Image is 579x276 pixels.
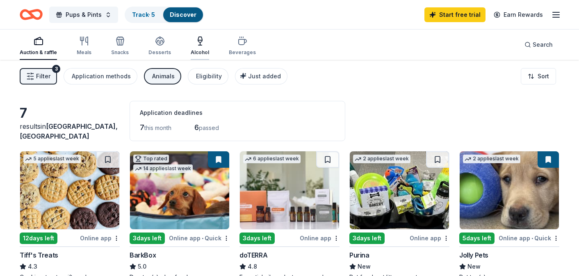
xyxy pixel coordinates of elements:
[20,68,57,84] button: Filter3
[199,124,219,131] span: passed
[248,73,281,80] span: Just added
[243,155,301,163] div: 6 applies last week
[148,33,171,60] button: Desserts
[49,7,118,23] button: Pups & Pints
[125,7,204,23] button: Track· 5Discover
[531,235,533,242] span: •
[349,250,369,260] div: Purina
[350,151,449,229] img: Image for Purina
[248,262,257,271] span: 4.8
[77,33,91,60] button: Meals
[20,122,118,140] span: in
[20,122,118,140] span: [GEOGRAPHIC_DATA], [GEOGRAPHIC_DATA]
[77,49,91,56] div: Meals
[239,250,267,260] div: doTERRA
[36,71,50,81] span: Filter
[152,71,175,81] div: Animals
[467,262,481,271] span: New
[140,123,144,132] span: 7
[20,105,120,121] div: 7
[23,155,81,163] div: 5 applies last week
[240,151,339,229] img: Image for doTERRA
[202,235,203,242] span: •
[521,68,556,84] button: Sort
[66,10,102,20] span: Pups & Pints
[349,233,385,244] div: 3 days left
[132,11,155,18] a: Track· 5
[20,151,119,229] img: Image for Tiff's Treats
[191,33,209,60] button: Alcohol
[499,233,559,243] div: Online app Quick
[229,33,256,60] button: Beverages
[235,68,287,84] button: Just added
[20,33,57,60] button: Auction & raffle
[239,233,275,244] div: 3 days left
[20,250,58,260] div: Tiff's Treats
[144,124,171,131] span: this month
[133,164,193,173] div: 14 applies last week
[80,233,120,243] div: Online app
[459,250,488,260] div: Jolly Pets
[463,155,520,163] div: 2 applies last week
[52,65,60,73] div: 3
[20,121,120,141] div: results
[20,49,57,56] div: Auction & raffle
[460,151,559,229] img: Image for Jolly Pets
[194,123,199,132] span: 6
[130,250,156,260] div: BarkBox
[169,233,230,243] div: Online app Quick
[72,71,131,81] div: Application methods
[300,233,340,243] div: Online app
[358,262,371,271] span: New
[170,11,196,18] a: Discover
[111,33,129,60] button: Snacks
[489,7,548,22] a: Earn Rewards
[538,71,549,81] span: Sort
[144,68,181,84] button: Animals
[148,49,171,56] div: Desserts
[459,233,495,244] div: 5 days left
[424,7,486,22] a: Start free trial
[28,262,37,271] span: 4.3
[518,36,559,53] button: Search
[353,155,410,163] div: 2 applies last week
[191,49,209,56] div: Alcohol
[410,233,449,243] div: Online app
[229,49,256,56] div: Beverages
[196,71,222,81] div: Eligibility
[20,5,43,24] a: Home
[111,49,129,56] div: Snacks
[533,40,553,50] span: Search
[130,233,165,244] div: 3 days left
[20,233,57,244] div: 12 days left
[133,155,169,163] div: Top rated
[130,151,229,229] img: Image for BarkBox
[64,68,137,84] button: Application methods
[138,262,146,271] span: 5.0
[188,68,228,84] button: Eligibility
[140,108,335,118] div: Application deadlines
